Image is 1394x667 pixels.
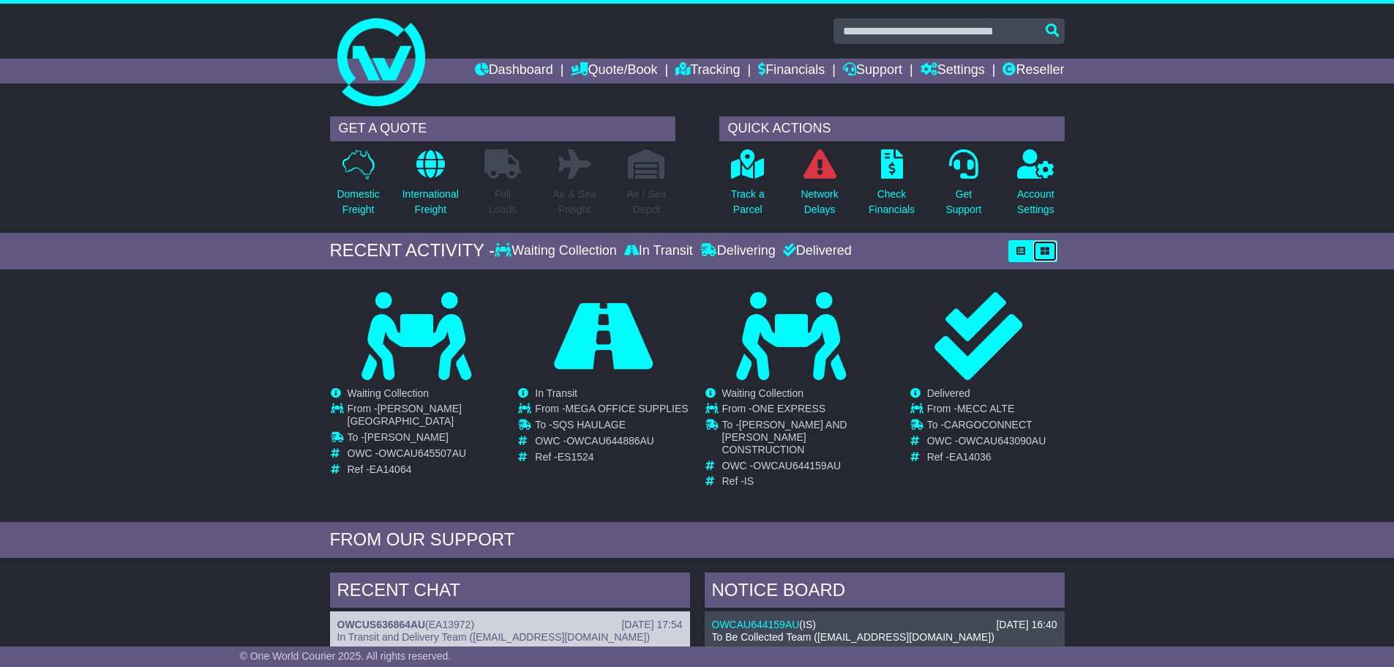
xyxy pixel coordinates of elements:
[348,387,430,399] span: Waiting Collection
[722,460,877,476] td: OWC -
[337,187,379,217] p: Domestic Freight
[571,59,657,83] a: Quote/Book
[744,475,754,487] span: IS
[330,240,495,261] div: RECENT ACTIVITY -
[566,403,689,414] span: MEGA OFFICE SUPPLIES
[364,431,449,443] span: [PERSON_NAME]
[1016,149,1055,226] a: AccountSettings
[337,631,651,643] span: In Transit and Delivery Team ([EMAIL_ADDRESS][DOMAIN_NAME])
[927,435,1046,451] td: OWC -
[752,403,825,414] span: ONE EXPRESS
[705,573,1065,612] div: NOTICE BOARD
[927,451,1046,463] td: Ref -
[621,243,697,259] div: In Transit
[949,451,992,463] span: EA14036
[722,419,877,459] td: To -
[697,243,779,259] div: Delivering
[330,529,1065,551] div: FROM OUR SUPPORT
[429,619,471,630] span: EA13972
[800,149,839,226] a: NetworkDelays
[957,403,1014,414] span: MECC ALTE
[730,149,765,226] a: Track aParcel
[843,59,902,83] a: Support
[535,387,577,399] span: In Transit
[753,460,841,472] span: OWCAU644159AU
[945,187,981,217] p: Get Support
[722,419,847,455] span: [PERSON_NAME] AND [PERSON_NAME] CONSTRUCTION
[535,403,688,419] td: From -
[758,59,825,83] a: Financials
[1017,187,1054,217] p: Account Settings
[779,243,852,259] div: Delivered
[484,187,521,217] p: Full Loads
[712,631,994,643] span: To Be Collected Team ([EMAIL_ADDRESS][DOMAIN_NAME])
[719,116,1065,141] div: QUICK ACTIONS
[1003,59,1064,83] a: Reseller
[803,619,812,630] span: IS
[801,187,838,217] p: Network Delays
[552,419,626,431] span: SQS HAULAGE
[627,187,667,217] p: Air / Sea Depot
[868,149,915,226] a: CheckFinancials
[535,451,688,463] td: Ref -
[927,387,970,399] span: Delivered
[337,619,426,630] a: OWCUS636864AU
[535,419,688,435] td: To -
[945,149,982,226] a: GetSupport
[370,463,412,475] span: EA14064
[348,403,502,431] td: From -
[348,463,502,476] td: Ref -
[330,116,675,141] div: GET A QUOTE
[535,435,688,451] td: OWC -
[348,431,502,447] td: To -
[566,435,654,447] span: OWCAU644886AU
[553,187,596,217] p: Air & Sea Freight
[337,619,683,631] div: ( )
[621,619,682,631] div: [DATE] 17:54
[240,650,451,662] span: © One World Courier 2025. All rights reserved.
[996,619,1057,631] div: [DATE] 16:40
[402,187,459,217] p: International Freight
[722,387,804,399] span: Waiting Collection
[958,435,1046,447] span: OWCAU643090AU
[348,403,462,427] span: [PERSON_NAME] [GEOGRAPHIC_DATA]
[722,475,877,488] td: Ref -
[495,243,620,259] div: Waiting Collection
[869,187,915,217] p: Check Financials
[921,59,985,83] a: Settings
[927,419,1046,435] td: To -
[348,447,502,463] td: OWC -
[927,403,1046,419] td: From -
[675,59,740,83] a: Tracking
[378,447,466,459] span: OWCAU645507AU
[944,419,1033,431] span: CARGOCONNECT
[712,619,1057,631] div: ( )
[722,403,877,419] td: From -
[712,619,800,630] a: OWCAU644159AU
[330,573,690,612] div: RECENT CHAT
[558,451,594,463] span: ES1524
[402,149,460,226] a: InternationalFreight
[475,59,553,83] a: Dashboard
[731,187,765,217] p: Track a Parcel
[336,149,380,226] a: DomesticFreight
